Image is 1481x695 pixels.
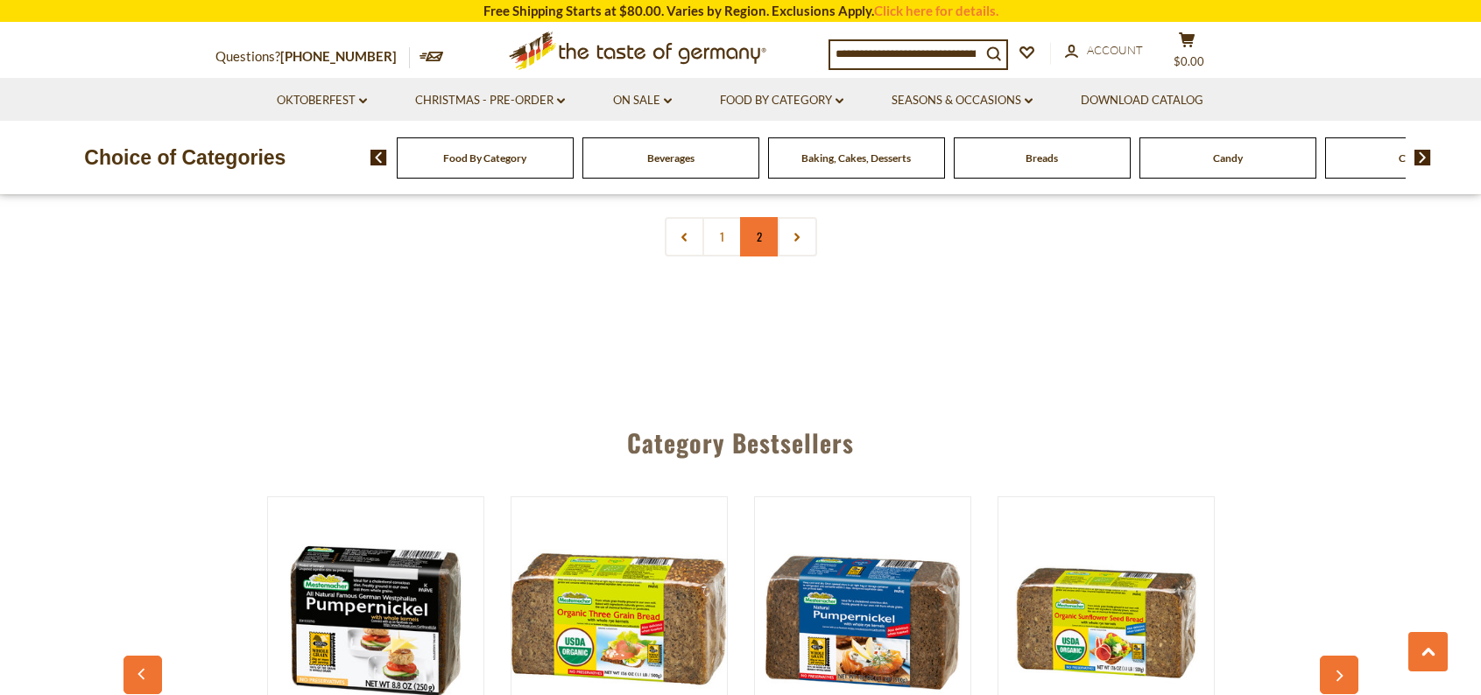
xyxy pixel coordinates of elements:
a: Food By Category [720,91,843,110]
a: Candy [1213,151,1243,165]
a: Christmas - PRE-ORDER [415,91,565,110]
a: Cereal [1399,151,1428,165]
span: Account [1087,43,1143,57]
a: Breads [1026,151,1058,165]
p: Questions? [215,46,410,68]
div: Category Bestsellers [132,403,1350,474]
a: 2 [740,217,779,256]
a: Click here for details. [874,3,998,18]
a: [PHONE_NUMBER] [280,48,397,64]
a: Oktoberfest [277,91,367,110]
img: next arrow [1414,150,1431,165]
button: $0.00 [1161,32,1214,75]
a: Account [1065,41,1143,60]
img: previous arrow [370,150,387,165]
span: $0.00 [1174,54,1204,68]
a: Seasons & Occasions [892,91,1033,110]
a: Baking, Cakes, Desserts [801,151,911,165]
a: Download Catalog [1081,91,1203,110]
a: Food By Category [443,151,526,165]
a: 1 [702,217,742,256]
a: On Sale [613,91,672,110]
a: Beverages [647,151,695,165]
